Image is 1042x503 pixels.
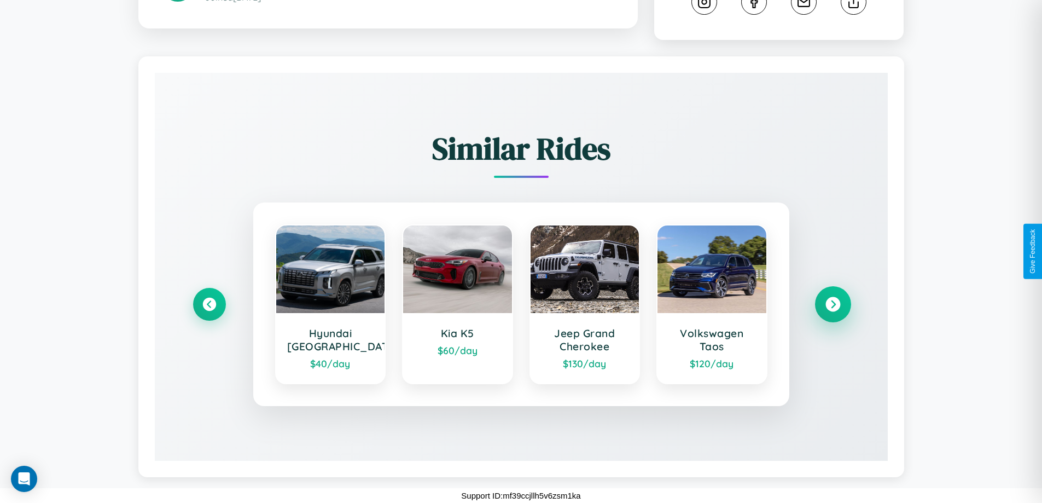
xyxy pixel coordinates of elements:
div: $ 130 /day [542,357,628,369]
h3: Volkswagen Taos [668,327,755,353]
div: Give Feedback [1029,229,1037,274]
div: $ 60 /day [414,344,501,356]
h2: Similar Rides [193,128,849,170]
h3: Jeep Grand Cherokee [542,327,628,353]
div: $ 40 /day [287,357,374,369]
h3: Hyundai [GEOGRAPHIC_DATA] [287,327,374,353]
p: Support ID: mf39ccjllh5v6zsm1ka [461,488,580,503]
div: Open Intercom Messenger [11,466,37,492]
a: Hyundai [GEOGRAPHIC_DATA]$40/day [275,224,386,384]
div: $ 120 /day [668,357,755,369]
a: Volkswagen Taos$120/day [656,224,767,384]
a: Jeep Grand Cherokee$130/day [529,224,641,384]
a: Kia K5$60/day [402,224,513,384]
h3: Kia K5 [414,327,501,340]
